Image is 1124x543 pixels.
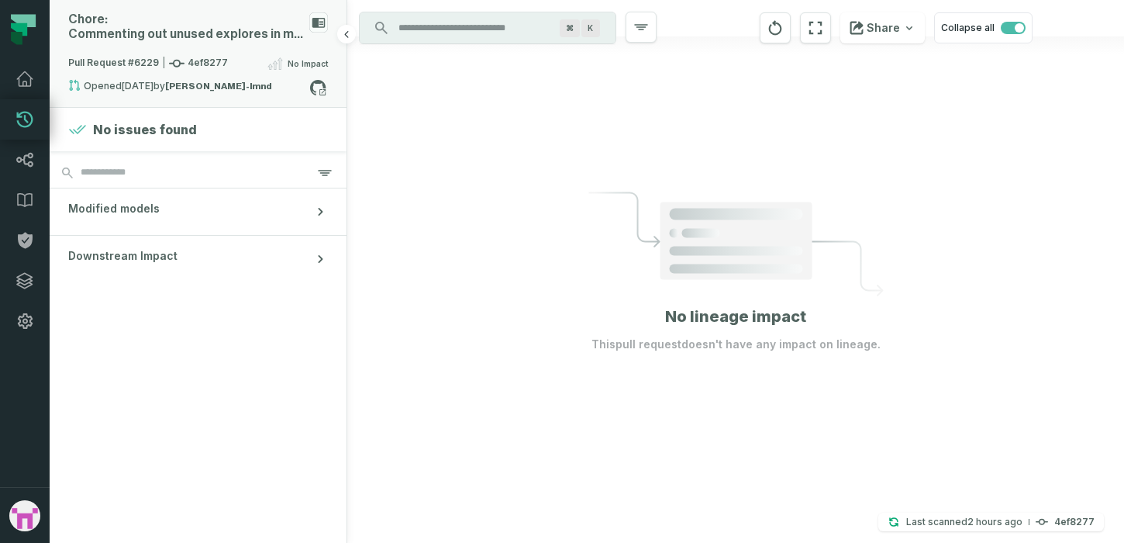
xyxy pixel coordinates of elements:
[840,12,925,43] button: Share
[68,12,303,42] div: Chore: Commenting out unused explores in main model
[50,236,347,282] button: Downstream Impact
[50,188,347,235] button: Modified models
[665,306,806,327] h1: No lineage impact
[878,513,1104,531] button: Last scanned[DATE] 11:58:04 AM4ef8277
[934,12,1033,43] button: Collapse all
[93,120,197,139] h4: No issues found
[68,79,309,98] div: Opened by
[308,78,328,98] a: View on github
[1054,517,1095,527] h4: 4ef8277
[560,19,580,37] span: Press ⌘ + K to focus the search bar
[967,516,1022,527] relative-time: Sep 25, 2025, 11:58 AM EDT
[581,19,600,37] span: Press ⌘ + K to focus the search bar
[68,248,178,264] span: Downstream Impact
[591,337,881,352] p: This pull request doesn't have any impact on lineage.
[68,56,228,71] span: Pull Request #6229 4ef8277
[9,500,40,531] img: avatar of gabe-cohen-lmnd
[288,57,328,70] span: No Impact
[68,201,160,216] span: Modified models
[906,514,1022,530] p: Last scanned
[122,80,153,92] relative-time: Sep 24, 2025, 2:55 PM EDT
[165,81,272,91] strong: gabe-cohen-lmnd
[337,25,356,43] button: Hide browsing panel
